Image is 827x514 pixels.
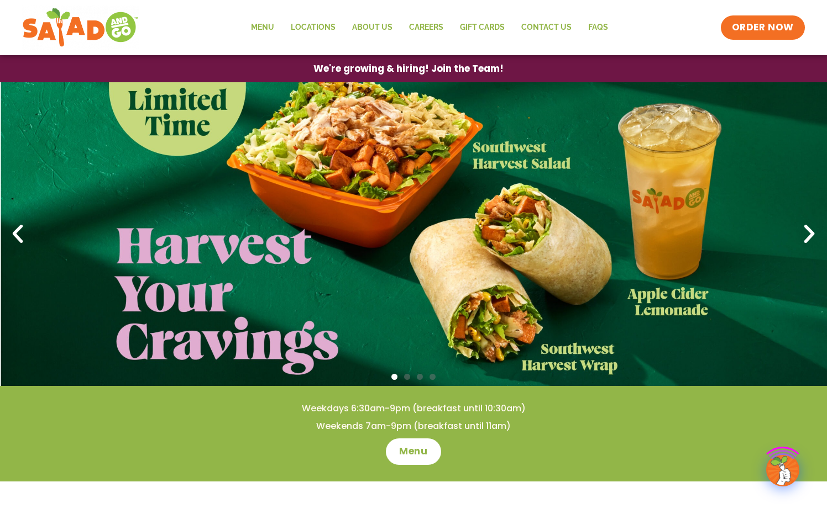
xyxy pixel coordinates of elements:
[22,402,805,415] h4: Weekdays 6:30am-9pm (breakfast until 10:30am)
[580,15,616,40] a: FAQs
[22,420,805,432] h4: Weekends 7am-9pm (breakfast until 11am)
[452,15,513,40] a: GIFT CARDS
[243,15,616,40] nav: Menu
[386,438,441,465] a: Menu
[721,15,805,40] a: ORDER NOW
[401,15,452,40] a: Careers
[22,6,139,50] img: new-SAG-logo-768×292
[243,15,282,40] a: Menu
[417,374,423,380] span: Go to slide 3
[6,222,30,246] div: Previous slide
[430,374,436,380] span: Go to slide 4
[797,222,821,246] div: Next slide
[344,15,401,40] a: About Us
[391,374,397,380] span: Go to slide 1
[513,15,580,40] a: Contact Us
[732,21,794,34] span: ORDER NOW
[297,56,520,82] a: We're growing & hiring! Join the Team!
[399,445,427,458] span: Menu
[313,64,504,73] span: We're growing & hiring! Join the Team!
[404,374,410,380] span: Go to slide 2
[282,15,344,40] a: Locations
